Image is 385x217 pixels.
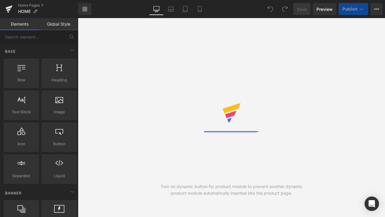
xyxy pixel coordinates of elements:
[78,3,91,15] a: New Library
[192,3,207,15] a: Mobile
[43,77,75,83] span: Heading
[178,3,192,15] a: Tablet
[18,3,78,8] a: Home Pages
[164,3,178,15] a: Laptop
[18,9,31,14] span: HOME
[264,3,276,15] button: Undo
[43,141,75,147] span: Button
[5,49,16,54] span: Base
[297,6,307,12] span: Save
[279,3,291,15] button: Redo
[5,190,22,196] span: Banner
[5,77,37,83] span: Row
[371,3,383,15] button: More
[5,141,37,147] span: Icon
[342,7,357,11] span: Publish
[39,18,78,30] a: Global Style
[43,109,75,115] span: Image
[5,173,37,179] span: Separator
[149,3,164,15] a: Desktop
[316,6,333,12] span: Preview
[365,197,379,211] div: Open Intercom Messenger
[155,183,308,197] div: Turn on dynamic button for product module to prevent another dynamic product module automatically...
[5,109,37,115] span: Text Block
[43,173,75,179] span: Liquid
[339,3,368,15] button: Publish
[313,3,336,15] a: Preview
